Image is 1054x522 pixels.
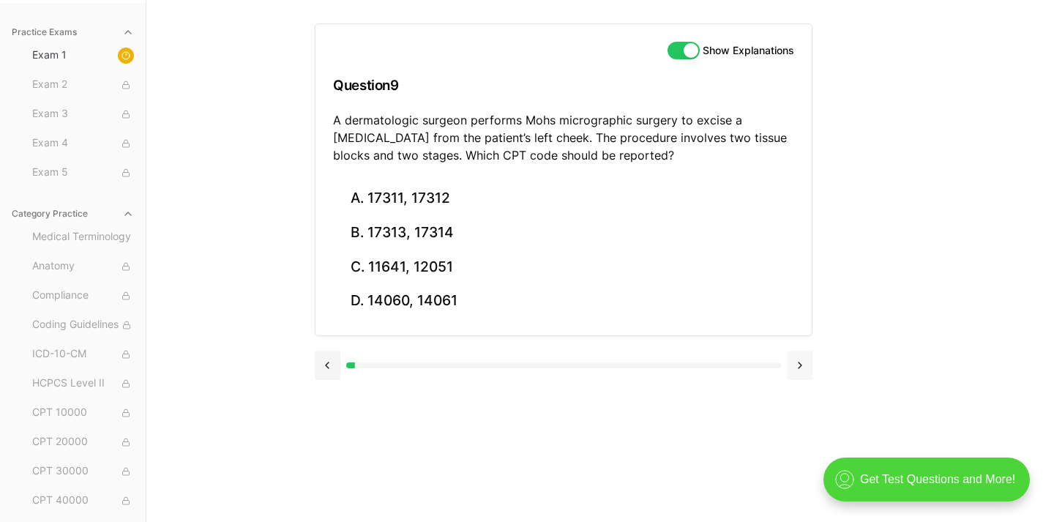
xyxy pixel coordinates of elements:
button: Category Practice [6,202,140,225]
span: CPT 40000 [32,493,134,509]
span: Exam 4 [32,135,134,152]
span: Coding Guidelines [32,317,134,333]
span: CPT 10000 [32,405,134,421]
button: Exam 4 [26,132,140,155]
span: Exam 5 [32,165,134,181]
button: ICD-10-CM [26,343,140,366]
button: Exam 2 [26,73,140,97]
button: Compliance [26,284,140,307]
button: CPT 10000 [26,401,140,425]
span: Anatomy [32,258,134,275]
p: A dermatologic surgeon performs Mohs micrographic surgery to excise a [MEDICAL_DATA] from the pat... [333,111,794,164]
iframe: portal-trigger [811,450,1054,522]
button: D. 14060, 14061 [333,284,794,318]
span: Medical Terminology [32,229,134,245]
button: Medical Terminology [26,225,140,249]
span: HCPCS Level II [32,376,134,392]
button: Anatomy [26,255,140,278]
button: Practice Exams [6,20,140,44]
label: Show Explanations [703,45,794,56]
button: A. 17311, 17312 [333,182,794,216]
button: Exam 1 [26,44,140,67]
h3: Question 9 [333,64,794,107]
button: HCPCS Level II [26,372,140,395]
span: ICD-10-CM [32,346,134,362]
button: CPT 40000 [26,489,140,512]
span: Exam 1 [32,48,134,64]
span: Compliance [32,288,134,304]
button: Exam 5 [26,161,140,184]
span: CPT 20000 [32,434,134,450]
span: Exam 3 [32,106,134,122]
button: C. 11641, 12051 [333,250,794,284]
button: Exam 3 [26,102,140,126]
button: CPT 30000 [26,460,140,483]
button: B. 17313, 17314 [333,216,794,250]
button: CPT 20000 [26,430,140,454]
button: Coding Guidelines [26,313,140,337]
span: Exam 2 [32,77,134,93]
span: CPT 30000 [32,463,134,480]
